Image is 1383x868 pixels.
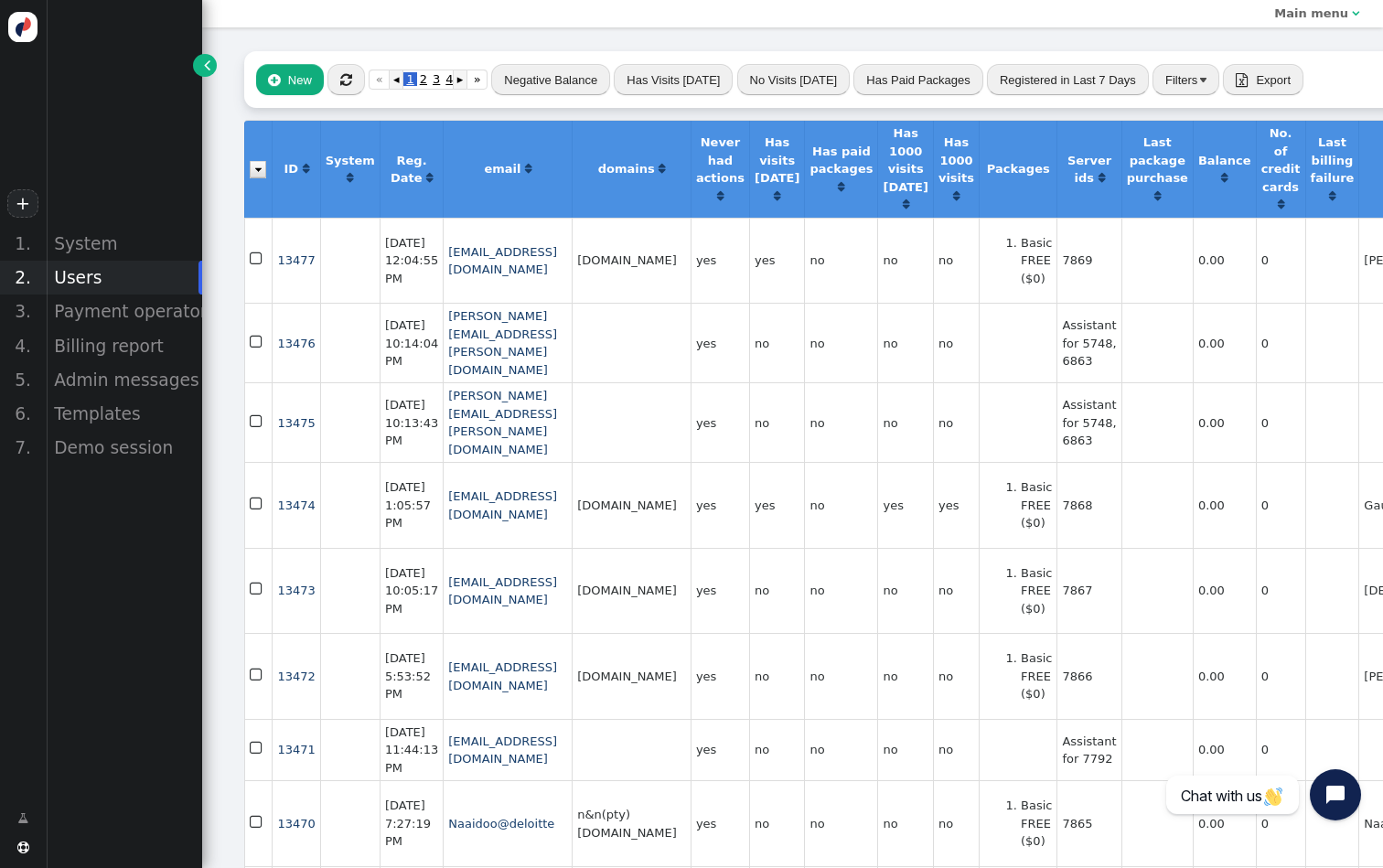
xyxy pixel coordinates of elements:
[877,780,932,866] td: no
[1200,78,1206,82] img: trigger_black.png
[1056,548,1120,634] td: 7867
[933,548,979,634] td: no
[347,172,353,184] span: Click to sort
[390,70,403,90] a: ◂
[250,161,266,178] img: icon_dropdown_trigger.png
[809,145,873,177] b: Has paid packages
[1352,7,1359,19] span: 
[385,725,438,775] span: [DATE] 11:44:13 PM
[953,189,960,203] a: 
[443,72,456,86] span: 4
[491,64,610,95] button: Negative Balance
[17,841,29,853] span: 
[717,190,724,202] span: Click to sort
[1154,189,1161,203] a: 
[1067,154,1111,186] b: Server ids
[1193,719,1256,781] td: 0.00
[691,548,749,634] td: yes
[749,218,804,304] td: yes
[1278,198,1284,210] span: Click to sort
[46,295,202,328] div: Payment operators
[1223,64,1303,95] button:  Export
[385,798,431,848] span: [DATE] 7:27:19 PM
[1021,234,1052,288] li: Basic FREE ($0)
[426,172,433,184] span: Click to sort
[1329,189,1335,203] a: 
[933,462,979,548] td: yes
[1256,719,1305,781] td: 0
[466,70,488,90] a: »
[250,331,265,354] span: 
[46,227,202,261] div: System
[448,245,557,277] a: [EMAIL_ADDRESS][DOMAIN_NAME]
[1221,172,1228,184] span: Click to sort
[1021,797,1052,851] li: Basic FREE ($0)
[1256,780,1305,866] td: 0
[804,780,877,866] td: no
[453,70,466,90] a: ▸
[691,462,749,548] td: yes
[277,416,315,430] a: 13475
[804,462,877,548] td: no
[598,162,655,176] b: domains
[572,633,691,719] td: [DOMAIN_NAME]
[1278,198,1284,211] a: 
[277,498,315,512] a: 13474
[1256,633,1305,719] td: 0
[5,803,40,834] a: 
[1021,564,1052,618] li: Basic FREE ($0)
[277,743,315,756] a: 13471
[250,737,265,760] span: 
[1056,218,1120,304] td: 7869
[1193,462,1256,548] td: 0.00
[691,382,749,462] td: yes
[525,162,531,176] a: 
[691,218,749,304] td: yes
[1256,73,1291,87] span: Export
[277,584,315,597] a: 13473
[417,72,430,86] span: 2
[1274,6,1348,20] b: Main menu
[448,389,557,456] a: [PERSON_NAME][EMAIL_ADDRESS][PERSON_NAME][DOMAIN_NAME]
[250,578,265,601] span: 
[46,397,202,431] div: Templates
[385,480,431,530] span: [DATE] 1:05:57 PM
[614,64,733,95] button: Has Visits [DATE]
[46,363,202,397] div: Admin messages
[933,303,979,382] td: no
[385,236,438,285] span: [DATE] 12:04:55 PM
[277,817,315,830] span: 13470
[1198,154,1251,167] b: Balance
[696,135,745,185] b: Never had actions
[347,171,353,185] a: 
[277,253,315,267] a: 13477
[284,162,298,176] b: ID
[1236,73,1248,87] span: 
[46,431,202,465] div: Demo session
[250,411,265,434] span: 
[691,633,749,719] td: yes
[572,548,691,634] td: [DOMAIN_NAME]
[1193,633,1256,719] td: 0.00
[804,218,877,304] td: no
[448,575,557,607] a: [EMAIL_ADDRESS][DOMAIN_NAME]
[525,163,531,175] span: Click to sort
[804,719,877,781] td: no
[385,318,438,368] span: [DATE] 10:14:04 PM
[755,135,799,185] b: Has visits [DATE]
[877,548,932,634] td: no
[385,398,438,447] span: [DATE] 10:13:43 PM
[877,382,932,462] td: no
[448,817,554,830] a: Naaidoo@deloitte
[385,566,438,616] span: [DATE] 10:05:17 PM
[1256,382,1305,462] td: 0
[853,64,982,95] button: Has Paid Packages
[804,633,877,719] td: no
[430,72,443,86] span: 3
[1099,171,1105,185] a: 
[277,337,315,350] span: 13476
[987,64,1149,95] button: Registered in Last 7 Days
